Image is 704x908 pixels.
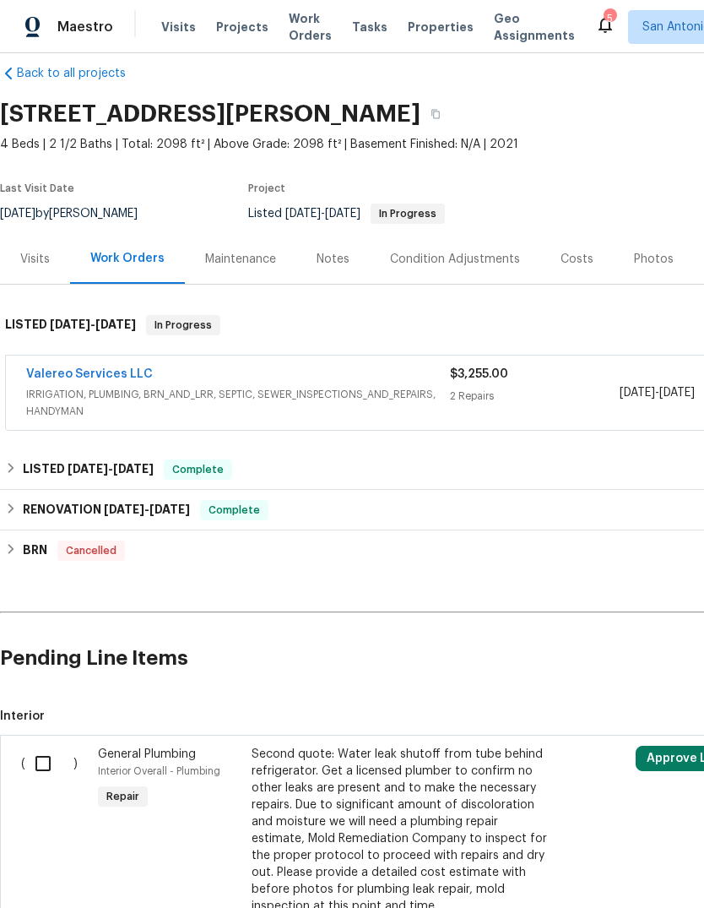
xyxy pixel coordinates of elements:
[57,19,113,35] span: Maestro
[494,10,575,44] span: Geo Assignments
[620,384,695,401] span: -
[289,10,332,44] span: Work Orders
[248,183,285,193] span: Project
[26,368,153,380] a: Valereo Services LLC
[90,250,165,267] div: Work Orders
[161,19,196,35] span: Visits
[148,317,219,334] span: In Progress
[285,208,360,220] span: -
[372,209,443,219] span: In Progress
[216,19,268,35] span: Projects
[95,318,136,330] span: [DATE]
[104,503,190,515] span: -
[560,251,593,268] div: Costs
[50,318,136,330] span: -
[202,502,267,519] span: Complete
[620,387,655,399] span: [DATE]
[68,463,108,475] span: [DATE]
[325,208,360,220] span: [DATE]
[408,19,474,35] span: Properties
[165,461,230,478] span: Complete
[23,459,154,480] h6: LISTED
[352,21,387,33] span: Tasks
[149,503,190,515] span: [DATE]
[98,748,196,760] span: General Plumbing
[26,386,450,420] span: IRRIGATION, PLUMBING, BRN_AND_LRR, SEPTIC, SEWER_INSPECTIONS_AND_REPAIRS, HANDYMAN
[450,388,620,405] div: 2 Repairs
[113,463,154,475] span: [DATE]
[420,99,451,129] button: Copy Address
[5,315,136,335] h6: LISTED
[450,368,508,380] span: $3,255.00
[205,251,276,268] div: Maintenance
[390,251,520,268] div: Condition Adjustments
[59,542,123,559] span: Cancelled
[100,788,146,805] span: Repair
[317,251,349,268] div: Notes
[50,318,90,330] span: [DATE]
[248,208,445,220] span: Listed
[604,10,615,27] div: 5
[98,766,220,776] span: Interior Overall - Plumbing
[23,541,47,561] h6: BRN
[634,251,674,268] div: Photos
[68,463,154,475] span: -
[104,503,144,515] span: [DATE]
[285,208,321,220] span: [DATE]
[20,251,50,268] div: Visits
[23,500,190,520] h6: RENOVATION
[659,387,695,399] span: [DATE]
